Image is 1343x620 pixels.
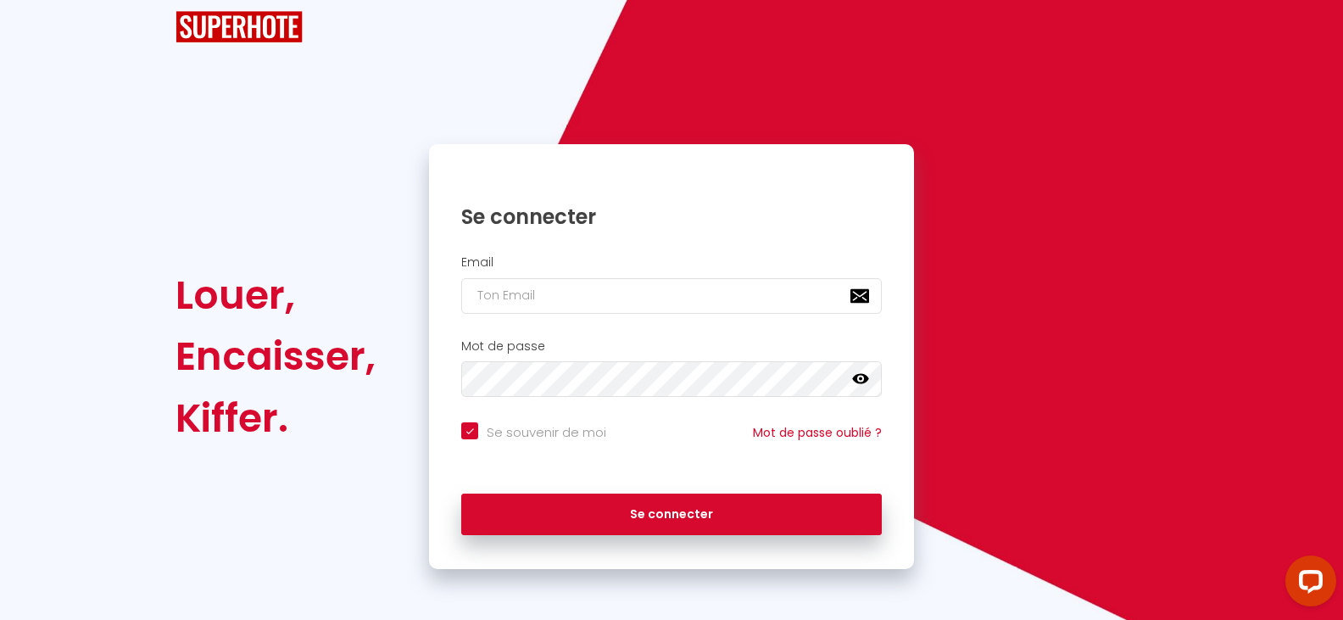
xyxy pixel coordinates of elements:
[461,204,882,230] h1: Se connecter
[1272,549,1343,620] iframe: LiveChat chat widget
[176,11,303,42] img: SuperHote logo
[461,278,882,314] input: Ton Email
[176,388,376,449] div: Kiffer.
[461,494,882,536] button: Se connecter
[176,326,376,387] div: Encaisser,
[461,255,882,270] h2: Email
[176,265,376,326] div: Louer,
[753,424,882,441] a: Mot de passe oublié ?
[461,339,882,354] h2: Mot de passe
